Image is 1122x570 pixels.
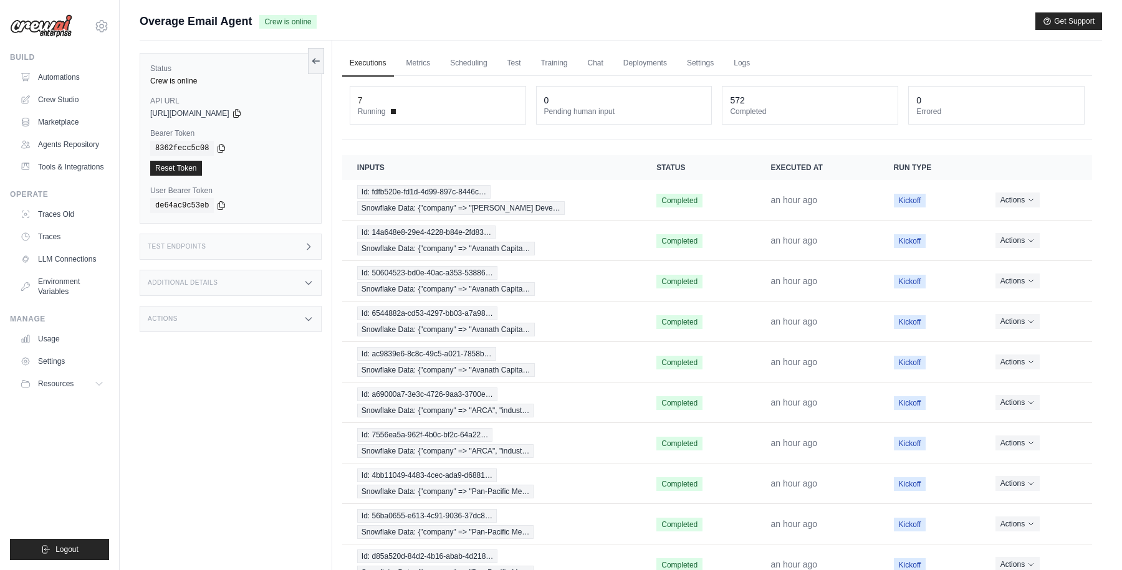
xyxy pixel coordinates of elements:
time: September 24, 2025 at 23:06 IST [770,438,817,448]
button: Actions for execution [995,476,1040,491]
a: View execution details for Id [357,266,626,296]
h3: Test Endpoints [148,243,206,250]
div: 7 [358,94,363,107]
a: View execution details for Id [357,428,626,458]
span: Kickoff [894,396,926,410]
span: Completed [656,437,702,450]
time: September 24, 2025 at 23:06 IST [770,397,817,407]
button: Resources [15,374,109,394]
img: Logo [10,14,72,38]
span: Id: 7556ea5a-962f-4b0c-bf2c-64a22… [357,428,492,442]
time: September 24, 2025 at 23:06 IST [770,478,817,488]
span: Snowflake Data: {"company" => "Avanath Capita… [357,363,535,377]
span: Id: a69000a7-3e3c-4726-9aa3-3700e… [357,387,497,401]
span: Id: fdfb520e-fd1d-4d99-897c-8446c… [357,185,491,199]
a: Deployments [616,50,674,77]
label: Status [150,64,311,74]
a: Scheduling [443,50,494,77]
dt: Pending human input [544,107,704,116]
a: Agents Repository [15,135,109,154]
button: Actions for execution [995,516,1040,531]
span: Id: 14a648e8-29e4-4228-b84e-2fd83… [357,226,496,239]
code: 8362fecc5c08 [150,141,214,156]
div: Manage [10,314,109,324]
h3: Actions [148,315,178,323]
th: Run Type [879,155,981,180]
div: 572 [730,94,744,107]
label: User Bearer Token [150,186,311,196]
a: Metrics [399,50,438,77]
span: Id: ac9839e6-8c8c-49c5-a021-7858b… [357,347,496,361]
a: View execution details for Id [357,306,626,336]
div: Operate [10,189,109,199]
span: Completed [656,234,702,248]
a: Traces Old [15,204,109,224]
time: September 24, 2025 at 23:07 IST [770,276,817,286]
span: Completed [656,315,702,329]
button: Actions for execution [995,273,1040,288]
code: de64ac9c53eb [150,198,214,213]
dt: Completed [730,107,890,116]
span: Snowflake Data: {"company" => "Avanath Capita… [357,323,535,336]
a: View execution details for Id [357,468,626,498]
span: Snowflake Data: {"company" => "Pan-Pacific Me… [357,525,534,539]
span: Snowflake Data: {"company" => "Avanath Capita… [357,242,535,255]
a: Settings [679,50,721,77]
a: View execution details for Id [357,347,626,377]
a: Marketplace [15,112,109,132]
th: Executed at [755,155,878,180]
a: Chat [580,50,611,77]
button: Actions for execution [995,435,1040,450]
span: Id: 4bb11049-4483-4cec-ada9-d6881… [357,468,497,482]
span: Snowflake Data: {"company" => "ARCA", "indust… [357,444,534,458]
span: Kickoff [894,234,926,248]
span: Kickoff [894,437,926,450]
label: API URL [150,96,311,106]
span: Running [358,107,386,116]
a: Traces [15,227,109,247]
button: Actions for execution [995,314,1040,329]
h3: Additional Details [148,279,218,287]
button: Actions for execution [995,354,1040,369]
a: View execution details for Id [357,509,626,539]
div: Crew is online [150,76,311,86]
a: Reset Token [150,161,202,176]
span: Kickoff [894,194,926,207]
a: LLM Connections [15,249,109,269]
a: Training [534,50,575,77]
a: Test [500,50,529,77]
span: Completed [656,194,702,207]
span: Snowflake Data: {"company" => "[PERSON_NAME] Deve… [357,201,565,215]
button: Get Support [1035,12,1102,30]
span: Snowflake Data: {"company" => "Avanath Capita… [357,282,535,296]
time: September 24, 2025 at 23:07 IST [770,235,817,245]
div: 0 [544,94,549,107]
a: Crew Studio [15,90,109,110]
div: 0 [916,94,921,107]
span: [URL][DOMAIN_NAME] [150,108,229,118]
span: Completed [656,518,702,531]
a: Tools & Integrations [15,157,109,177]
a: View execution details for Id [357,185,626,215]
time: September 24, 2025 at 23:07 IST [770,316,817,326]
button: Logout [10,539,109,560]
th: Inputs [342,155,641,180]
a: Settings [15,351,109,371]
span: Completed [656,477,702,491]
span: Id: 50604523-bd0e-40ac-a353-53886… [357,266,497,280]
span: Completed [656,396,702,410]
span: Crew is online [259,15,316,29]
span: Id: d85a520d-84d2-4b16-abab-4d218… [357,549,498,563]
span: Snowflake Data: {"company" => "Pan-Pacific Me… [357,485,534,498]
span: Kickoff [894,275,926,288]
span: Kickoff [894,518,926,531]
span: Kickoff [894,477,926,491]
span: Kickoff [894,356,926,369]
time: September 24, 2025 at 23:06 IST [770,519,817,529]
span: Completed [656,275,702,288]
time: September 24, 2025 at 23:06 IST [770,559,817,569]
label: Bearer Token [150,128,311,138]
a: Executions [342,50,394,77]
a: View execution details for Id [357,226,626,255]
button: Actions for execution [995,192,1040,207]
